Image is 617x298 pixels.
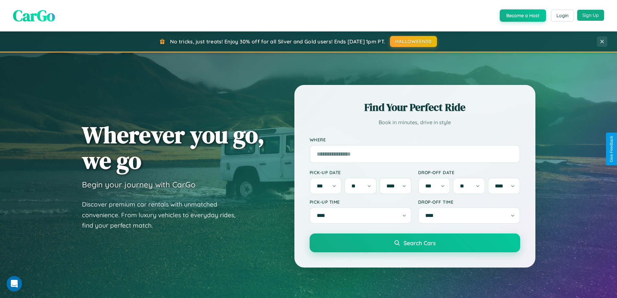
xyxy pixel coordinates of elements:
span: CarGo [13,5,55,26]
button: Login [551,10,574,21]
h2: Find Your Perfect Ride [310,100,520,114]
span: No tricks, just treats! Enjoy 30% off for all Silver and Gold users! Ends [DATE] 1pm PT. [170,38,385,45]
label: Pick-up Date [310,170,412,175]
button: Become a Host [500,9,546,22]
label: Where [310,137,520,142]
p: Discover premium car rentals with unmatched convenience. From luxury vehicles to everyday rides, ... [82,199,244,231]
p: Book in minutes, drive in style [310,118,520,127]
h3: Begin your journey with CarGo [82,180,196,189]
button: Sign Up [577,10,604,21]
div: Give Feedback [609,136,614,162]
label: Pick-up Time [310,199,412,205]
button: Search Cars [310,233,520,252]
button: HALLOWEEN30 [390,36,437,47]
label: Drop-off Date [418,170,520,175]
h1: Wherever you go, we go [82,122,265,173]
label: Drop-off Time [418,199,520,205]
iframe: Intercom live chat [6,276,22,292]
span: Search Cars [404,239,436,246]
